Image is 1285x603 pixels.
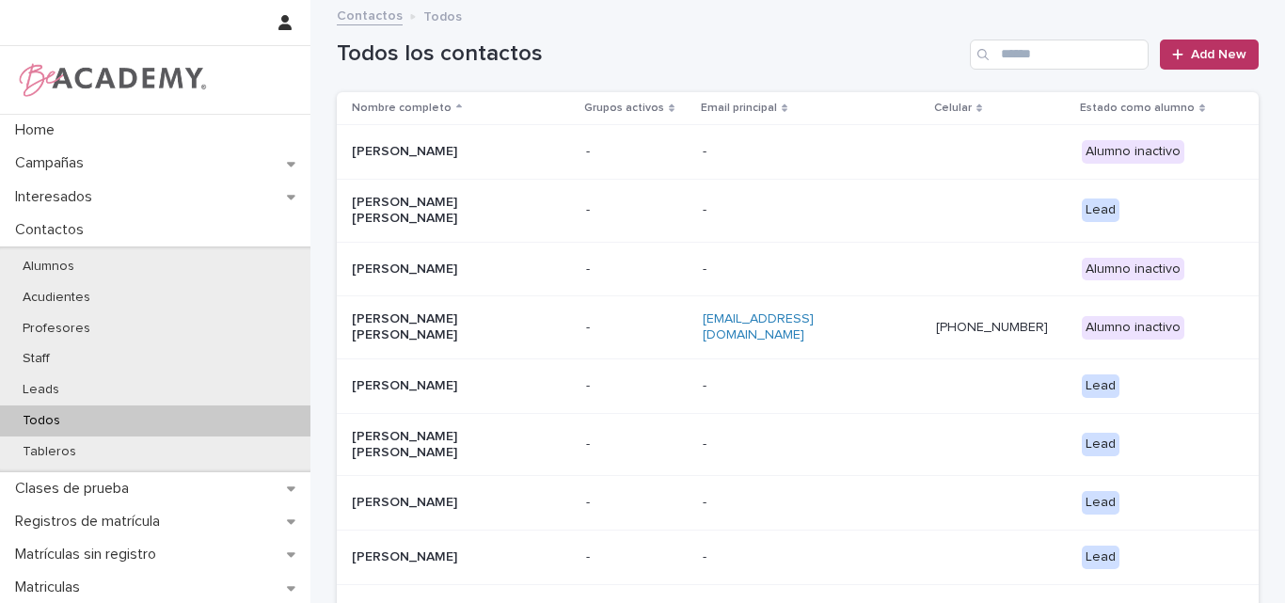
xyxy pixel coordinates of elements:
p: - [703,495,891,511]
div: Alumno inactivo [1082,140,1184,164]
p: - [586,436,688,452]
p: Interesados [8,188,107,206]
p: - [703,436,891,452]
p: Email principal [701,98,777,119]
div: Lead [1082,374,1119,398]
tr: [PERSON_NAME]-- Alumno inactivo [337,125,1259,180]
tr: [PERSON_NAME] [PERSON_NAME]-- Lead [337,179,1259,242]
p: - [586,320,688,336]
p: Profesores [8,321,105,337]
p: Celular [934,98,972,119]
p: [PERSON_NAME] [352,262,540,278]
div: Alumno inactivo [1082,258,1184,281]
p: - [586,495,688,511]
p: [PERSON_NAME] [352,495,540,511]
p: [PERSON_NAME] [PERSON_NAME] [352,429,540,461]
a: Add New [1160,40,1259,70]
tr: [PERSON_NAME]-- Lead [337,531,1259,585]
h1: Todos los contactos [337,40,962,68]
tr: [PERSON_NAME]-- Lead [337,358,1259,413]
div: Lead [1082,433,1119,456]
p: Staff [8,351,65,367]
p: [PERSON_NAME] [352,378,540,394]
p: - [586,262,688,278]
p: Registros de matrícula [8,513,175,531]
p: - [703,378,891,394]
tr: [PERSON_NAME]-- Lead [337,476,1259,531]
p: [PERSON_NAME] [PERSON_NAME] [352,311,540,343]
div: Lead [1082,491,1119,515]
div: Lead [1082,546,1119,569]
p: Estado como alumno [1080,98,1195,119]
p: [PERSON_NAME] [PERSON_NAME] [352,195,540,227]
p: Campañas [8,154,99,172]
p: - [586,144,688,160]
span: Add New [1191,48,1246,61]
p: Matriculas [8,579,95,596]
p: Matrículas sin registro [8,546,171,563]
p: Alumnos [8,259,89,275]
a: [PHONE_NUMBER] [936,321,1048,334]
p: Leads [8,382,74,398]
p: Clases de prueba [8,480,144,498]
p: - [703,262,891,278]
tr: [PERSON_NAME]-- Alumno inactivo [337,242,1259,296]
p: Home [8,121,70,139]
p: Nombre completo [352,98,452,119]
p: Contactos [8,221,99,239]
p: - [703,144,891,160]
p: - [703,202,891,218]
img: WPrjXfSUmiLcdUfaYY4Q [15,61,208,99]
p: - [586,202,688,218]
tr: [PERSON_NAME] [PERSON_NAME]-[EMAIL_ADDRESS][DOMAIN_NAME][PHONE_NUMBER] Alumno inactivo [337,296,1259,359]
p: Tableros [8,444,91,460]
p: Todos [423,5,462,25]
p: Acudientes [8,290,105,306]
p: [PERSON_NAME] [352,549,540,565]
div: Lead [1082,198,1119,222]
input: Search [970,40,1149,70]
p: [PERSON_NAME] [352,144,540,160]
p: Todos [8,413,75,429]
p: - [703,549,891,565]
p: Grupos activos [584,98,664,119]
p: - [586,549,688,565]
a: Contactos [337,4,403,25]
a: [EMAIL_ADDRESS][DOMAIN_NAME] [703,312,814,341]
p: - [586,378,688,394]
div: Alumno inactivo [1082,316,1184,340]
tr: [PERSON_NAME] [PERSON_NAME]-- Lead [337,413,1259,476]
